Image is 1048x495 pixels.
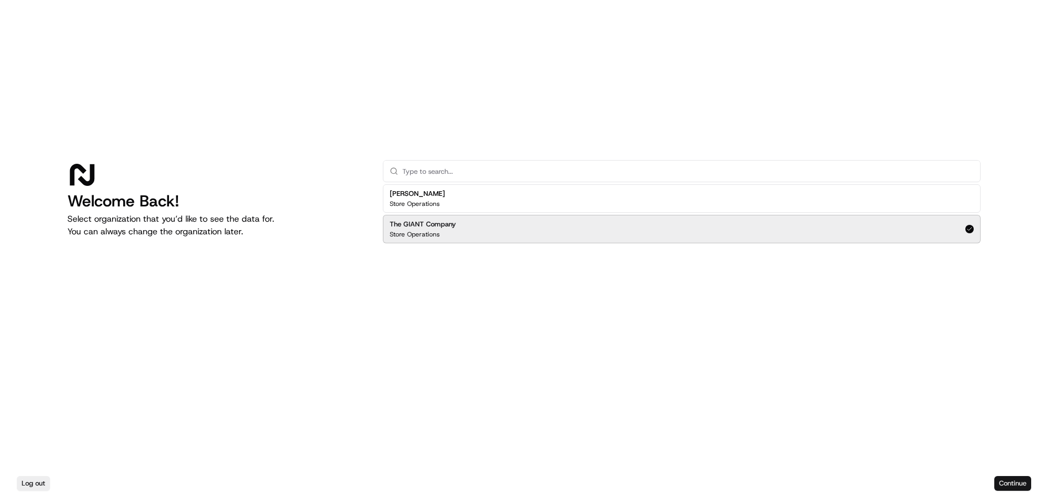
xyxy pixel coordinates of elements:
[67,213,366,238] p: Select organization that you’d like to see the data for. You can always change the organization l...
[67,192,366,211] h1: Welcome Back!
[390,230,440,239] p: Store Operations
[994,476,1031,491] button: Continue
[390,189,445,199] h2: [PERSON_NAME]
[402,161,974,182] input: Type to search...
[390,200,440,208] p: Store Operations
[390,220,456,229] h2: The GIANT Company
[17,476,50,491] button: Log out
[383,182,981,245] div: Suggestions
